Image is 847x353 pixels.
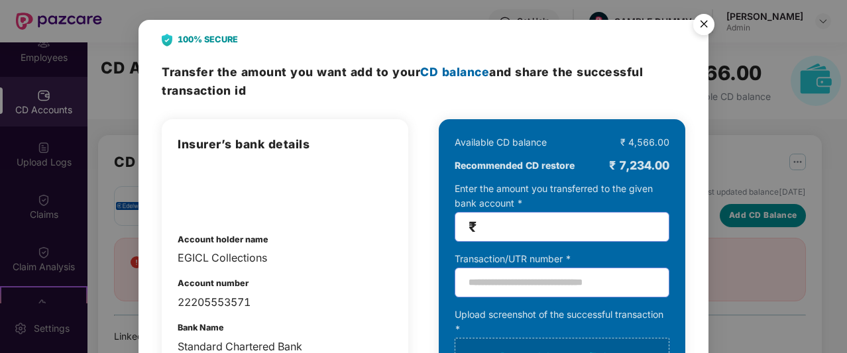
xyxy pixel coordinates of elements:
[469,219,477,234] span: ₹
[455,181,669,242] div: Enter the amount you transferred to the given bank account *
[178,294,392,311] div: 22205553571
[162,63,685,99] h3: Transfer the amount and share the successful transaction id
[162,34,172,46] img: svg+xml;base64,PHN2ZyB4bWxucz0iaHR0cDovL3d3dy53My5vcmcvMjAwMC9zdmciIHdpZHRoPSIyNCIgaGVpZ2h0PSIyOC...
[455,158,575,173] b: Recommended CD restore
[178,278,249,288] b: Account number
[178,167,247,213] img: admin-overview
[178,33,238,46] b: 100% SECURE
[178,135,392,154] h3: Insurer’s bank details
[685,8,722,45] img: svg+xml;base64,PHN2ZyB4bWxucz0iaHR0cDovL3d3dy53My5vcmcvMjAwMC9zdmciIHdpZHRoPSI1NiIgaGVpZ2h0PSI1Ni...
[455,252,669,266] div: Transaction/UTR number *
[178,323,224,332] b: Bank Name
[178,234,268,244] b: Account holder name
[420,65,489,79] span: CD balance
[178,250,392,266] div: EGICL Collections
[685,7,721,43] button: Close
[620,135,669,150] div: ₹ 4,566.00
[455,135,547,150] div: Available CD balance
[609,156,669,175] div: ₹ 7,234.00
[290,65,489,79] span: you want add to your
